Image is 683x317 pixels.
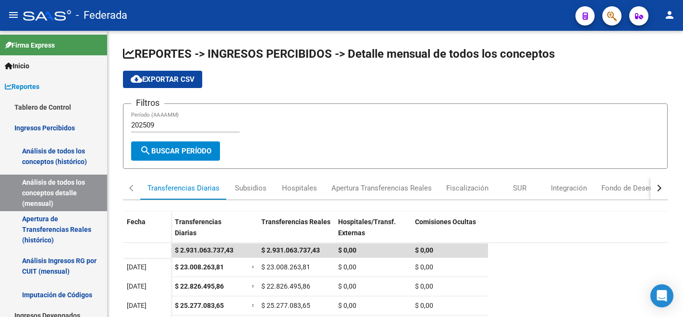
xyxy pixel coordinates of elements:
span: $ 2.931.063.737,43 [175,246,233,254]
div: Fondo de Desempleo [601,183,670,193]
span: $ 0,00 [415,282,433,290]
span: $ 0,00 [415,246,433,254]
div: Open Intercom Messenger [650,284,673,307]
div: Integración [551,183,587,193]
datatable-header-cell: Fecha [123,212,171,252]
span: Inicio [5,61,29,71]
span: Comisiones Ocultas [415,218,476,226]
span: Exportar CSV [131,75,195,84]
span: = [252,302,256,309]
datatable-header-cell: Transferencias Diarias [171,212,248,252]
span: $ 0,00 [338,263,356,271]
span: Firma Express [5,40,55,51]
span: $ 22.826.495,86 [175,282,224,290]
div: SUR [513,183,526,193]
span: [DATE] [127,302,146,309]
h3: Filtros [131,96,164,110]
span: [DATE] [127,282,146,290]
span: $ 0,00 [338,246,356,254]
div: Apertura Transferencias Reales [331,183,432,193]
span: REPORTES -> INGRESOS PERCIBIDOS -> Detalle mensual de todos los conceptos [123,47,555,61]
div: Transferencias Diarias [147,183,220,193]
span: Hospitales/Transf. Externas [338,218,396,237]
span: $ 0,00 [338,282,356,290]
span: Fecha [127,218,146,226]
mat-icon: cloud_download [131,73,142,85]
span: $ 25.277.083,65 [261,302,310,309]
datatable-header-cell: Comisiones Ocultas [411,212,488,252]
span: Reportes [5,81,39,92]
span: Transferencias Diarias [175,218,221,237]
span: [DATE] [127,263,146,271]
span: $ 25.277.083,65 [175,302,224,309]
span: $ 2.931.063.737,43 [261,246,320,254]
div: Subsidios [235,183,267,193]
span: $ 0,00 [415,263,433,271]
span: $ 23.008.263,81 [261,263,310,271]
span: $ 23.008.263,81 [175,263,224,271]
span: = [252,282,256,290]
span: Buscar Período [140,147,211,155]
mat-icon: person [664,9,675,21]
mat-icon: search [140,145,151,156]
span: $ 22.826.495,86 [261,282,310,290]
datatable-header-cell: Hospitales/Transf. Externas [334,212,411,252]
div: Hospitales [282,183,317,193]
span: = [252,263,256,271]
datatable-header-cell: Transferencias Reales [257,212,334,252]
span: - Federada [76,5,127,26]
button: Buscar Período [131,141,220,161]
button: Exportar CSV [123,71,202,88]
mat-icon: menu [8,9,19,21]
span: Transferencias Reales [261,218,330,226]
span: $ 0,00 [338,302,356,309]
div: Fiscalización [446,183,488,193]
span: $ 0,00 [415,302,433,309]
